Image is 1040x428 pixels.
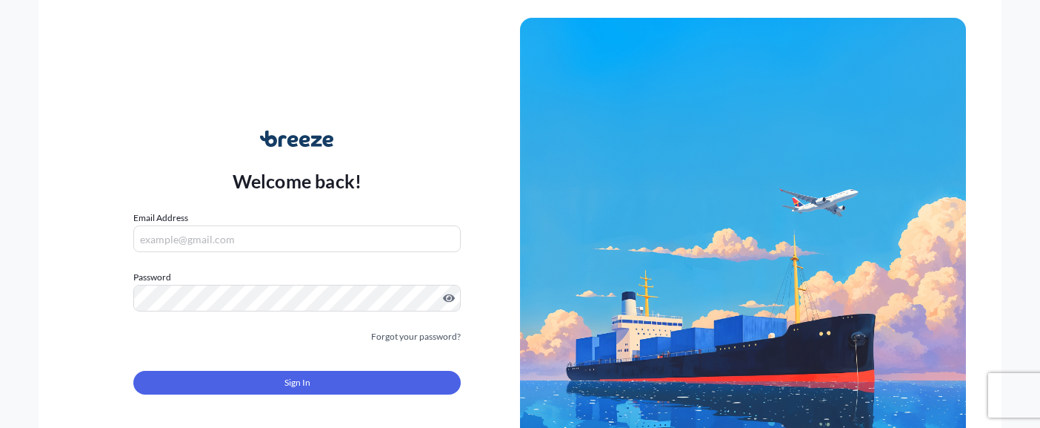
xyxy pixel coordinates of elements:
input: example@gmail.com [133,225,461,252]
label: Password [133,270,461,285]
label: Email Address [133,211,188,225]
a: Forgot your password? [371,329,461,344]
p: Welcome back! [233,169,362,193]
button: Show password [443,292,455,304]
button: Sign In [133,371,461,395]
span: Sign In [284,375,310,390]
